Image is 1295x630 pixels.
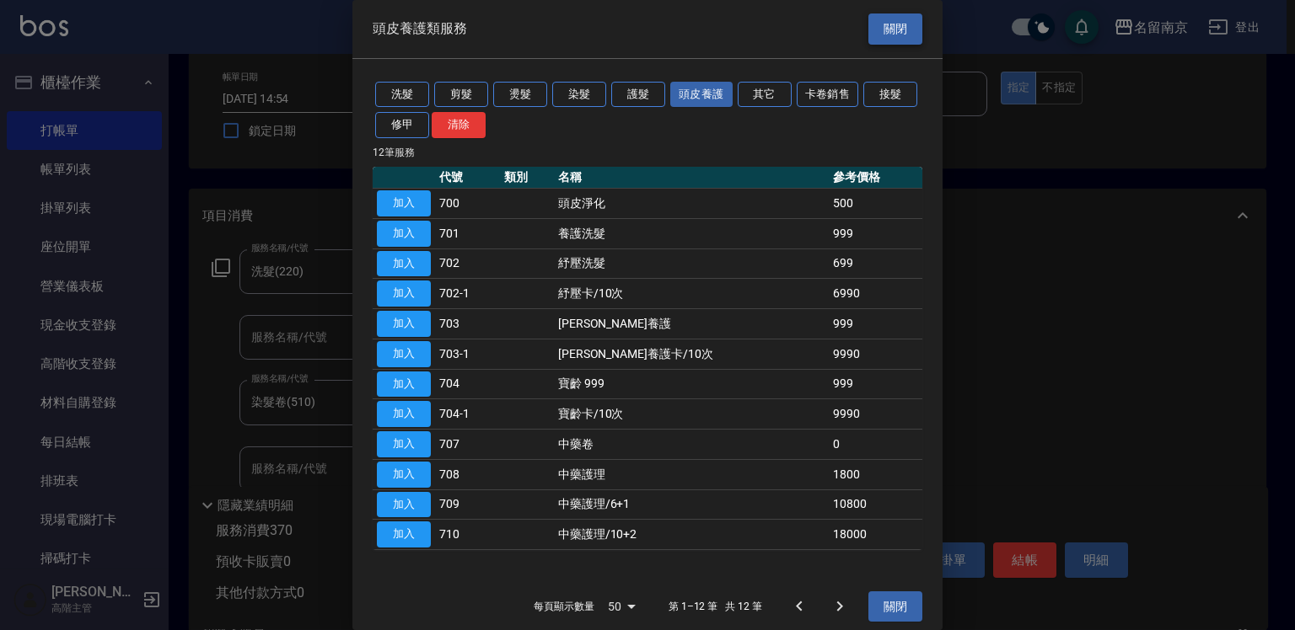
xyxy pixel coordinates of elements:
button: 加入 [377,341,431,367]
button: 其它 [738,82,792,108]
span: 頭皮養護類服務 [373,20,467,37]
td: 703 [435,309,500,339]
td: 704-1 [435,399,500,430]
p: 每頁顯示數量 [534,599,594,614]
td: 寶齡卡/10次 [554,399,829,430]
button: 加入 [377,221,431,247]
td: 0 [829,430,922,460]
td: 699 [829,248,922,279]
td: 709 [435,489,500,520]
button: 頭皮養護 [670,82,733,108]
button: 加入 [377,401,431,427]
td: 紓壓卡/10次 [554,279,829,309]
td: 頭皮淨化 [554,189,829,219]
td: 702 [435,248,500,279]
td: 702-1 [435,279,500,309]
button: 燙髮 [493,82,547,108]
button: 加入 [377,371,431,398]
td: 養護洗髮 [554,218,829,248]
button: 加入 [377,431,431,457]
button: 加入 [377,280,431,307]
button: 關閉 [868,13,922,45]
td: 18000 [829,520,922,550]
th: 類別 [500,167,554,189]
td: 中藥護理 [554,459,829,489]
td: 中藥護理/6+1 [554,489,829,520]
td: 中藥護理/10+2 [554,520,829,550]
td: 10800 [829,489,922,520]
td: 700 [435,189,500,219]
td: 701 [435,218,500,248]
th: 名稱 [554,167,829,189]
td: 707 [435,430,500,460]
button: 加入 [377,251,431,277]
button: 修甲 [375,112,429,138]
td: 1800 [829,459,922,489]
button: 加入 [377,521,431,547]
td: 999 [829,218,922,248]
p: 12 筆服務 [373,145,922,160]
button: 剪髮 [434,82,488,108]
td: 500 [829,189,922,219]
button: 護髮 [611,82,665,108]
td: 中藥卷 [554,430,829,460]
button: 加入 [377,492,431,518]
button: 卡卷銷售 [797,82,859,108]
td: 紓壓洗髮 [554,248,829,279]
td: 710 [435,520,500,550]
th: 代號 [435,167,500,189]
p: 第 1–12 筆 共 12 筆 [669,599,762,614]
td: 9990 [829,399,922,430]
button: 清除 [432,112,486,138]
button: 關閉 [868,591,922,622]
div: 50 [601,584,642,629]
td: [PERSON_NAME]養護 [554,309,829,339]
button: 洗髮 [375,82,429,108]
td: 9990 [829,339,922,369]
th: 參考價格 [829,167,922,189]
button: 加入 [377,462,431,488]
td: 708 [435,459,500,489]
td: 寶齡 999 [554,369,829,399]
td: [PERSON_NAME]養護卡/10次 [554,339,829,369]
button: 接髮 [863,82,917,108]
button: 加入 [377,311,431,337]
td: 704 [435,369,500,399]
button: 染髮 [552,82,606,108]
td: 999 [829,309,922,339]
button: 加入 [377,190,431,216]
td: 6990 [829,279,922,309]
td: 703-1 [435,339,500,369]
td: 999 [829,369,922,399]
